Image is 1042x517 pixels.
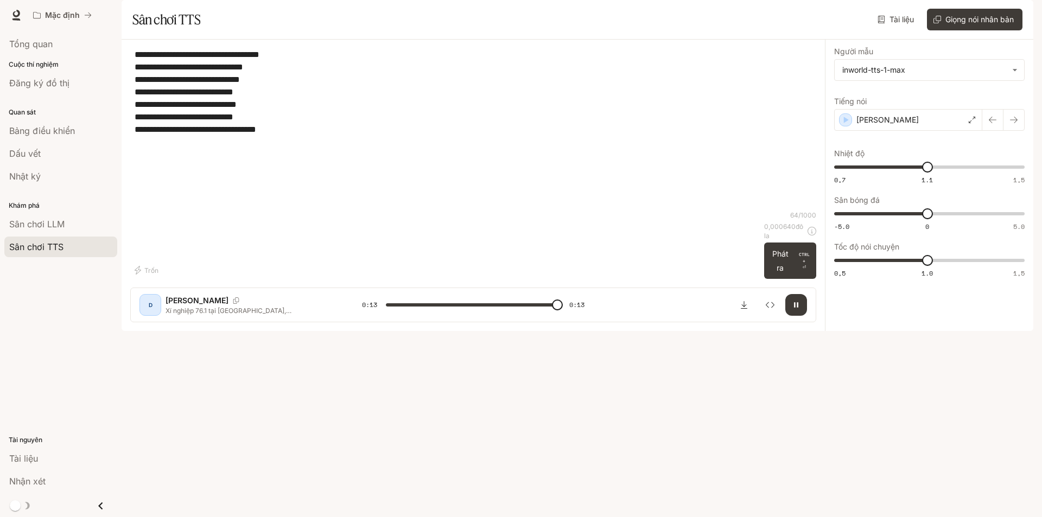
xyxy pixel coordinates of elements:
font: Giọng nói nhân bản [945,15,1014,24]
font: 1.0 [922,269,933,278]
font: 0 [925,222,929,231]
font: D [149,302,153,308]
font: 0:13 [569,300,584,309]
button: Sao chép ID giọng nói [228,297,244,304]
font: Xí nghiệp 76.1 tại [GEOGRAPHIC_DATA], [GEOGRAPHIC_DATA] in tại [GEOGRAPHIC_DATA], [GEOGRAPHIC_DAT... [166,307,334,380]
button: Thanh tra [759,294,781,316]
font: [PERSON_NAME] [856,115,919,124]
font: 0,5 [834,269,846,278]
font: 1.1 [922,175,933,184]
font: Tài liệu [889,15,914,24]
button: Tải xuống âm thanh [733,294,755,316]
font: 5.0 [1013,222,1025,231]
a: Tài liệu [875,9,918,30]
font: Sân bóng đá [834,195,880,205]
font: Sân chơi TTS [132,11,200,28]
font: Trốn [144,266,158,275]
font: 1,5 [1013,175,1025,184]
font: Mặc định [45,10,80,20]
font: -5.0 [834,222,849,231]
button: Phát raCTRL +⏎ [764,242,816,279]
font: [PERSON_NAME] [166,296,228,305]
font: CTRL + [799,252,810,264]
button: Giọng nói nhân bản [927,9,1022,30]
div: inworld-tts-1-max [835,60,1024,80]
font: 1,5 [1013,269,1025,278]
font: Tiếng nói [834,97,867,106]
font: 0:13 [362,300,377,309]
font: 0,7 [834,175,846,184]
font: Nhiệt độ [834,149,865,158]
button: Tất cả không gian làm việc [28,4,97,26]
button: Trốn [130,261,165,279]
font: inworld-tts-1-max [842,65,905,74]
font: ⏎ [803,265,806,270]
font: Phát ra [772,249,789,272]
font: Tốc độ nói chuyện [834,242,899,251]
font: Người mẫu [834,47,873,56]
